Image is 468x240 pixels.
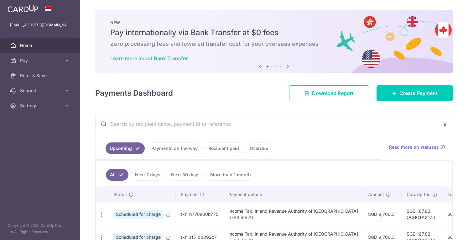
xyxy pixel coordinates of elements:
[402,203,442,226] td: SGD 167.82 OCBCTAX173
[289,85,369,101] a: Download Report
[8,5,38,13] img: CardUp
[95,10,453,73] img: Bank transfer banner
[176,186,223,203] th: Payment ID
[20,103,61,109] span: Settings
[407,191,430,198] span: CardUp fee
[204,142,243,154] a: Recipient paid
[228,208,358,214] div: Income Tax. Inland Revenue Authority of [GEOGRAPHIC_DATA]
[106,142,145,154] a: Upcoming
[389,144,439,150] span: Read more on statuses
[377,85,453,101] a: Create Payment
[20,42,61,49] span: Home
[312,89,354,97] span: Download Report
[228,231,358,237] div: Income Tax. Inland Revenue Authority of [GEOGRAPHIC_DATA]
[20,72,61,79] span: Refer & Save
[96,114,438,134] input: Search by recipient name, payment id or reference
[106,169,128,181] a: All
[399,89,438,97] span: Create Payment
[113,191,127,198] span: Status
[20,88,61,94] span: Support
[110,55,188,61] a: Learn more about Bank Transfer
[167,169,204,181] a: Next 30 days
[206,169,255,181] a: More than 1 month
[113,210,163,219] span: Scheduled for charge
[223,186,363,203] th: Payment details
[389,144,445,150] a: Read more on statuses
[10,22,70,28] p: [EMAIL_ADDRESS][DOMAIN_NAME]
[147,142,202,154] a: Payments on the way
[246,142,272,154] a: Overdue
[447,191,468,198] span: Total amt.
[368,191,384,198] span: Amount
[176,203,223,226] td: txn_b776e60b775
[110,40,438,48] h6: Zero processing fees and lowered transfer cost for your overseas expenses
[95,88,173,99] h4: Payments Dashboard
[131,169,164,181] a: Next 7 days
[110,28,438,38] h5: Pay internationally via Bank Transfer at $0 fees
[228,214,358,221] p: S7885887G
[363,203,402,226] td: SGD 9,700.31
[110,20,438,25] p: NEW
[20,57,61,64] span: Pay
